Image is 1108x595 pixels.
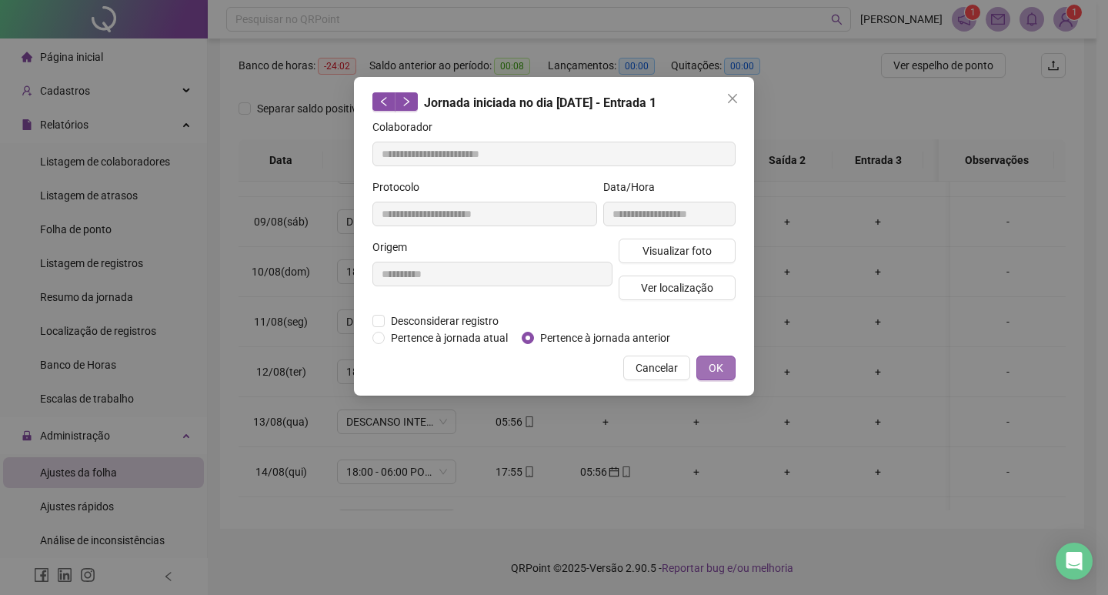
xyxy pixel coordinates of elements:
label: Data/Hora [603,179,665,196]
span: Pertence à jornada atual [385,329,514,346]
label: Protocolo [372,179,429,196]
span: Cancelar [636,359,678,376]
div: Open Intercom Messenger [1056,543,1093,580]
div: Jornada iniciada no dia [DATE] - Entrada 1 [372,92,736,112]
span: Ver localização [641,279,713,296]
span: Visualizar foto [642,242,712,259]
span: Pertence à jornada anterior [534,329,676,346]
span: Desconsiderar registro [385,313,505,329]
button: Visualizar foto [619,239,736,263]
span: close [726,92,739,105]
label: Origem [372,239,417,256]
span: OK [709,359,723,376]
label: Colaborador [372,119,442,135]
button: Ver localização [619,276,736,300]
span: left [379,96,389,107]
button: right [395,92,418,111]
button: left [372,92,395,111]
span: right [401,96,412,107]
button: Close [720,86,745,111]
button: OK [696,356,736,380]
button: Cancelar [623,356,690,380]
